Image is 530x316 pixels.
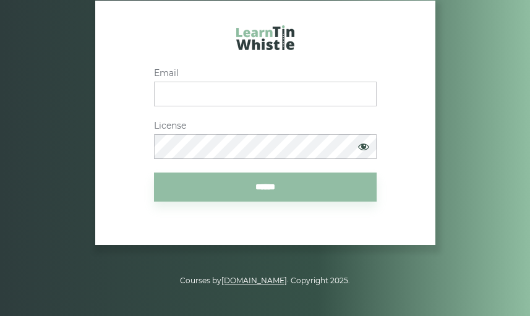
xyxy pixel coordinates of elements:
[43,275,487,287] p: Courses by · Copyright 2025.
[236,25,294,50] img: LearnTinWhistle.com
[154,68,377,79] label: Email
[154,121,377,131] label: License
[221,276,287,285] a: [DOMAIN_NAME]
[236,25,294,56] a: LearnTinWhistle.com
